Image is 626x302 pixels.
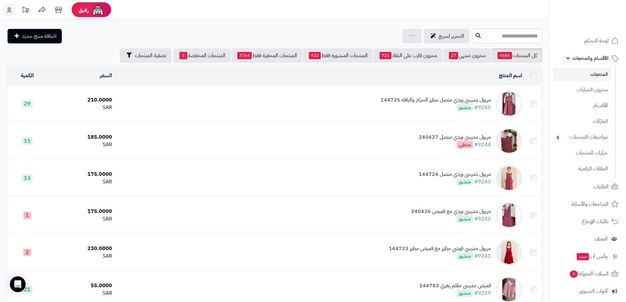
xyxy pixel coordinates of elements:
[496,91,522,117] img: مريول مدرسي وردي متصل مطرز الحزام والياقة 144725
[577,253,589,260] span: جديد
[553,231,622,247] a: العملاء
[51,282,112,290] div: 55.0000
[474,178,491,186] a: #9243
[179,52,187,59] span: 5
[174,48,231,63] a: المنتجات المخفضة5
[443,48,491,63] a: مخزون منتهي27
[237,52,252,59] span: 3764
[457,215,473,222] span: منشور
[51,141,112,149] div: SAR
[457,252,473,260] span: منشور
[135,52,166,59] span: تصفية المنتجات
[120,48,172,63] button: تصفية المنتجات
[21,72,34,80] a: الكمية
[231,48,302,63] a: المنتجات المخفية فقط3764
[553,196,622,212] a: المراجعات والأسئلة
[553,33,622,49] a: لوحة التحكم
[553,214,622,229] a: طلبات الإرجاع
[595,234,608,244] span: العملاء
[381,96,491,104] div: مريول مدرسي وردي متصل مطرز الحزام والياقة 144725
[579,287,608,296] span: أدوات التسويق
[457,104,473,111] span: منشور
[496,165,522,191] img: مريول مدرسي وردي متصل 144724
[553,162,611,176] a: الملفات الرقمية
[22,286,33,293] span: 21
[51,96,112,104] div: 210.0000
[584,36,609,45] span: لوحة التحكم
[10,276,26,292] div: Open Intercom Messenger
[553,146,611,160] a: خيارات المنتجات
[499,72,522,80] a: اسم المنتج
[581,5,620,19] img: logo-2.png
[496,202,522,228] img: مريول مدرسي وردي مع قميص 240426
[569,270,578,278] span: 4
[492,48,542,63] a: كل المنتجات4686
[571,199,609,209] span: المراجعات والأسئلة
[51,252,112,260] div: SAR
[419,171,491,178] div: مريول مدرسي وردي متصل 144724
[389,245,491,252] div: مريول مدرسي فوشي مطرز مع قميص مطرز 144723
[51,290,112,297] div: SAR
[424,29,469,43] a: التحرير لسريع
[23,249,31,256] span: 2
[91,3,104,16] img: ai-face.png
[23,212,31,219] span: 1
[496,239,522,266] img: مريول مدرسي فوشي مطرز مع قميص مطرز 144723
[474,104,491,111] a: #9245
[374,48,442,63] a: مخزون قارب على النفاذ721
[553,283,622,299] a: أدوات التسويق
[457,290,473,297] span: منشور
[439,32,464,40] span: التحرير لسريع
[582,217,609,226] span: طلبات الإرجاع
[553,248,622,264] a: وآتس آبجديد
[22,32,57,40] span: اضافة منتج جديد
[380,52,391,59] span: 721
[553,266,622,282] a: السلات المتروكة4
[553,114,611,128] a: الماركات
[474,289,491,297] a: #9239
[100,72,112,80] a: السعر
[22,174,33,182] span: 13
[419,282,491,290] div: قميص مدرسي مقلم زهري 144783
[419,133,491,141] div: مريول مدرسي وردي متصل 240427
[553,68,611,81] a: المنتجات
[309,52,321,59] span: 922
[51,215,112,223] div: SAR
[457,141,473,148] span: مخفي
[22,100,33,107] span: 29
[8,29,62,43] a: اضافة منتج جديد
[498,52,512,59] span: 4686
[78,6,89,14] span: رفيق
[51,133,112,141] div: 185.0000
[51,245,112,252] div: 230.0000
[449,52,458,59] span: 27
[51,208,112,215] div: 175.0000
[17,3,34,18] a: تحديثات المنصة
[572,54,609,63] span: الأقسام والمنتجات
[553,83,611,97] a: مخزون الخيارات
[51,171,112,178] div: 175.0000
[303,48,373,63] a: المنتجات المنشورة فقط922
[474,215,491,223] a: #9242
[569,269,609,278] span: السلات المتروكة
[51,178,112,186] div: SAR
[496,128,522,154] img: مريول مدرسي وردي متصل 240427
[474,141,491,149] a: #9244
[457,178,473,185] span: منشور
[553,130,611,144] a: مواصفات المنتجات
[51,104,112,111] div: SAR
[553,99,611,113] a: الأقسام
[593,182,609,191] span: الطلبات
[553,179,622,195] a: الطلبات
[474,252,491,260] a: #9241
[22,137,33,145] span: 15
[576,252,608,261] span: وآتس آب
[411,208,491,215] div: مريول مدرسي وردي مع قميص 240426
